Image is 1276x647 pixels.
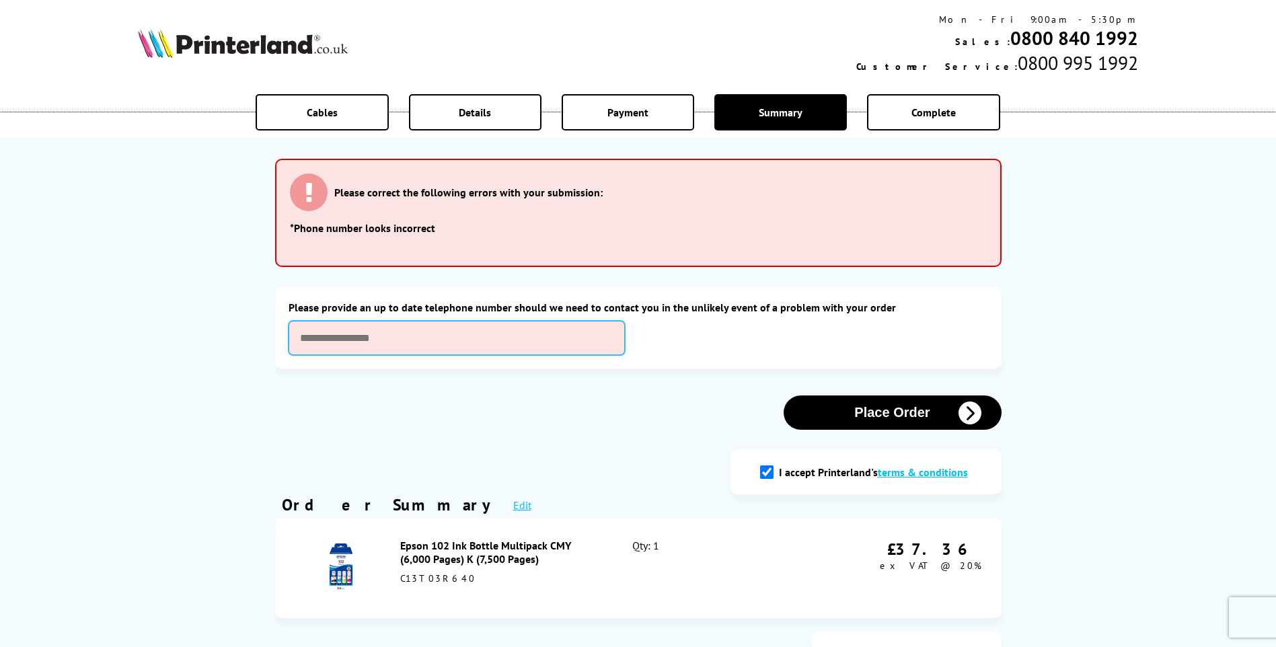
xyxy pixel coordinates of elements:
[779,465,975,479] label: I accept Printerland's
[334,186,603,199] h3: Please correct the following errors with your submission:
[759,106,802,119] span: Summary
[289,301,988,314] label: Please provide an up to date telephone number should we need to contact you in the unlikely event...
[400,572,603,584] div: C13T03R640
[911,106,956,119] span: Complete
[1018,50,1138,75] span: 0800 995 1992
[632,539,772,598] div: Qty: 1
[307,106,338,119] span: Cables
[282,494,500,515] div: Order Summary
[856,13,1138,26] div: Mon - Fri 9:00am - 5:30pm
[880,560,981,572] span: ex VAT @ 20%
[400,539,603,566] div: Epson 102 Ink Bottle Multipack CMY (6,000 Pages) K (7,500 Pages)
[1010,26,1138,50] a: 0800 840 1992
[459,106,491,119] span: Details
[138,28,348,58] img: Printerland Logo
[784,395,1002,430] button: Place Order
[955,36,1010,48] span: Sales:
[880,539,981,560] div: £37.36
[856,61,1018,73] span: Customer Service:
[513,498,531,512] a: Edit
[290,221,987,235] li: *Phone number looks incorrect
[607,106,648,119] span: Payment
[317,543,365,591] img: Epson 102 Ink Bottle Multipack CMY (6,000 Pages) K (7,500 Pages)
[878,465,968,479] a: modal_tc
